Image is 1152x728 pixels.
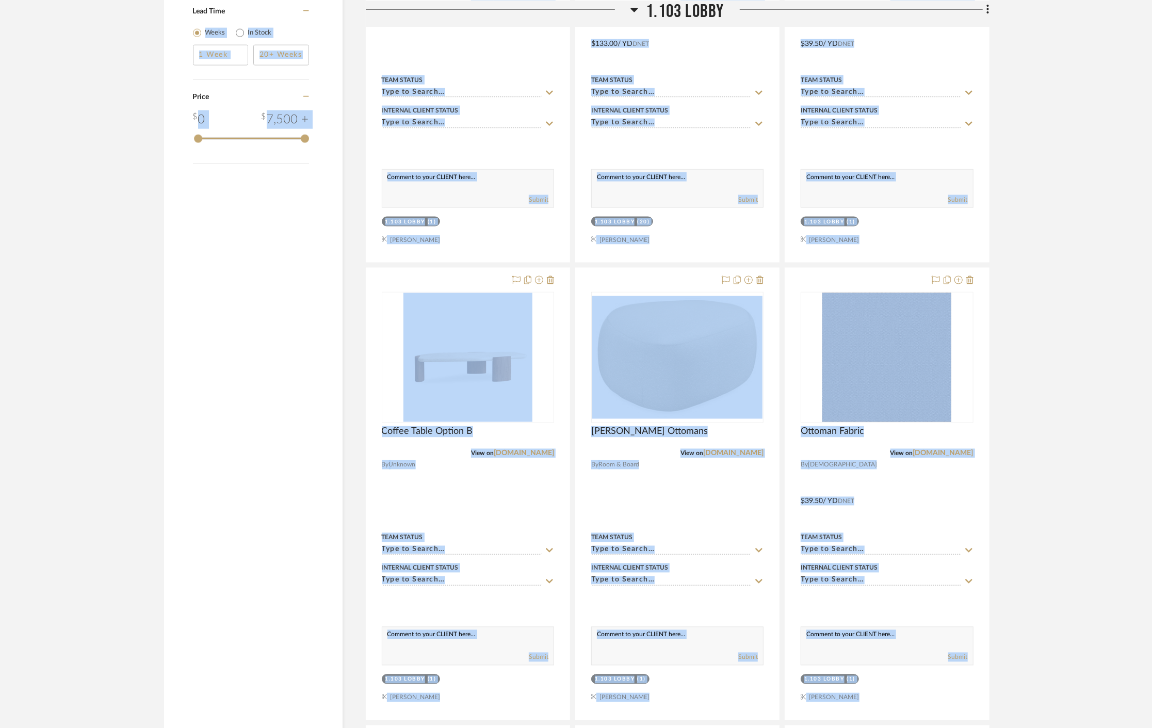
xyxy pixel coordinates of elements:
[382,88,542,98] input: Type to Search…
[913,450,973,457] a: [DOMAIN_NAME]
[205,28,225,38] label: Weeks
[598,460,639,470] span: Room & Board
[494,450,554,457] a: [DOMAIN_NAME]
[193,45,249,66] input: 1 Week
[389,460,416,470] span: Unknown
[193,8,225,15] span: Lead Time
[193,110,205,129] div: 0
[801,576,961,586] input: Type to Search…
[801,426,864,438] span: Ottoman Fabric
[529,195,548,204] button: Submit
[847,676,856,684] div: (1)
[382,119,542,128] input: Type to Search…
[428,676,436,684] div: (1)
[382,426,473,438] span: Coffee Table Option B
[801,460,808,470] span: By
[822,293,951,422] img: Ottoman Fabric
[591,546,751,556] input: Type to Search…
[591,119,751,128] input: Type to Search…
[801,106,878,115] div: Internal Client Status
[592,296,762,419] img: Asher Ottomans
[948,653,968,662] button: Submit
[738,653,758,662] button: Submit
[948,195,968,204] button: Submit
[591,426,708,438] span: [PERSON_NAME] Ottomans
[385,218,426,226] div: 1.103 Lobby
[382,533,423,542] div: Team Status
[847,218,856,226] div: (1)
[403,293,532,422] img: Coffee Table Option B
[801,546,961,556] input: Type to Search…
[385,676,426,684] div: 1.103 Lobby
[801,119,961,128] input: Type to Search…
[253,45,309,66] input: 20+ Weeks
[801,75,842,85] div: Team Status
[804,218,845,226] div: 1.103 Lobby
[591,460,598,470] span: By
[591,88,751,98] input: Type to Search…
[804,676,845,684] div: 1.103 Lobby
[680,450,703,457] span: View on
[801,533,842,542] div: Team Status
[637,676,646,684] div: (1)
[382,75,423,85] div: Team Status
[382,563,459,573] div: Internal Client Status
[382,576,542,586] input: Type to Search…
[595,218,635,226] div: 1.103 Lobby
[471,450,494,457] span: View on
[591,106,668,115] div: Internal Client Status
[591,75,632,85] div: Team Status
[591,563,668,573] div: Internal Client Status
[428,218,436,226] div: (1)
[382,546,542,556] input: Type to Search…
[595,676,635,684] div: 1.103 Lobby
[703,450,764,457] a: [DOMAIN_NAME]
[801,563,878,573] div: Internal Client Status
[808,460,877,470] span: [DEMOGRAPHIC_DATA]
[738,195,758,204] button: Submit
[801,88,961,98] input: Type to Search…
[248,28,272,38] label: In Stock
[382,106,459,115] div: Internal Client Status
[193,93,209,101] span: Price
[637,218,650,226] div: (20)
[591,533,632,542] div: Team Status
[529,653,548,662] button: Submit
[890,450,913,457] span: View on
[262,110,309,129] div: 7,500 +
[591,576,751,586] input: Type to Search…
[382,460,389,470] span: By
